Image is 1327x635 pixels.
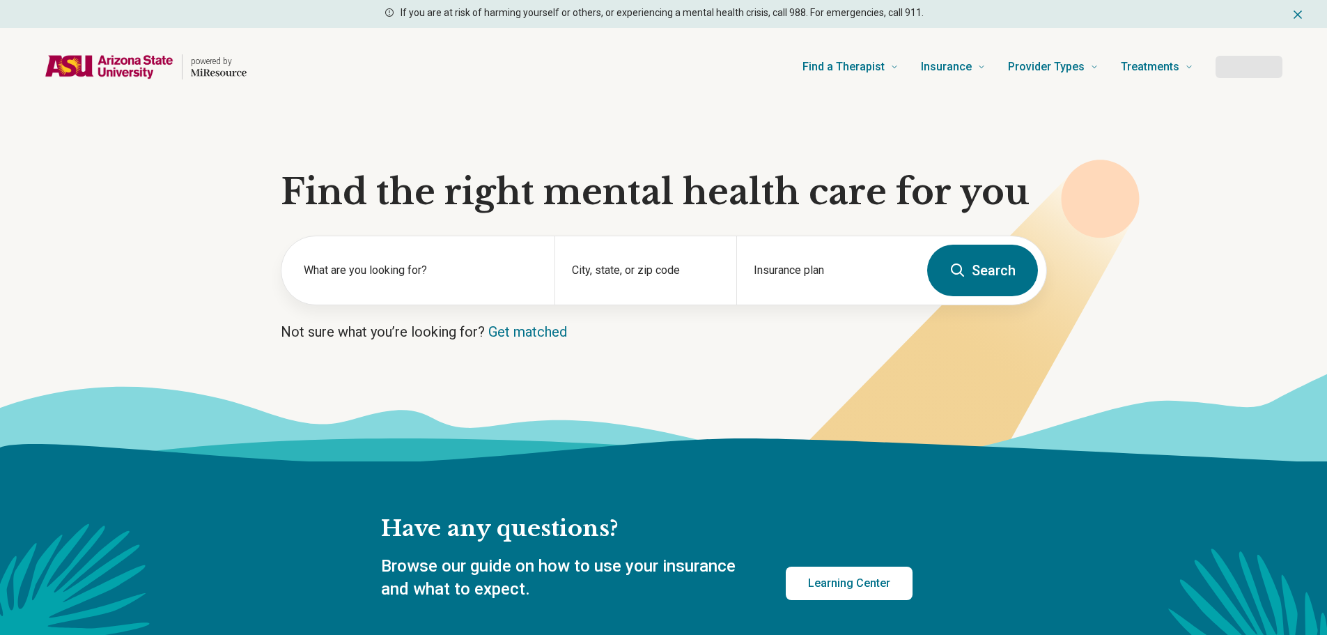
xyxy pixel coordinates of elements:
p: Not sure what you’re looking for? [281,322,1047,342]
h2: Have any questions? [381,514,913,544]
button: Dismiss [1291,6,1305,22]
span: Treatments [1121,57,1179,77]
span: Insurance [921,57,972,77]
button: Search [927,245,1038,296]
a: Learning Center [786,567,913,600]
a: Home page [45,45,247,89]
a: Insurance [921,39,986,95]
h1: Find the right mental health care for you [281,171,1047,213]
a: Get matched [488,323,567,340]
p: Browse our guide on how to use your insurance and what to expect. [381,555,752,602]
p: powered by [191,56,247,67]
span: Find a Therapist [802,57,885,77]
label: What are you looking for? [304,262,538,279]
a: Treatments [1121,39,1193,95]
a: Provider Types [1008,39,1099,95]
p: If you are at risk of harming yourself or others, or experiencing a mental health crisis, call 98... [401,6,924,20]
span: Provider Types [1008,57,1085,77]
a: Find a Therapist [802,39,899,95]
